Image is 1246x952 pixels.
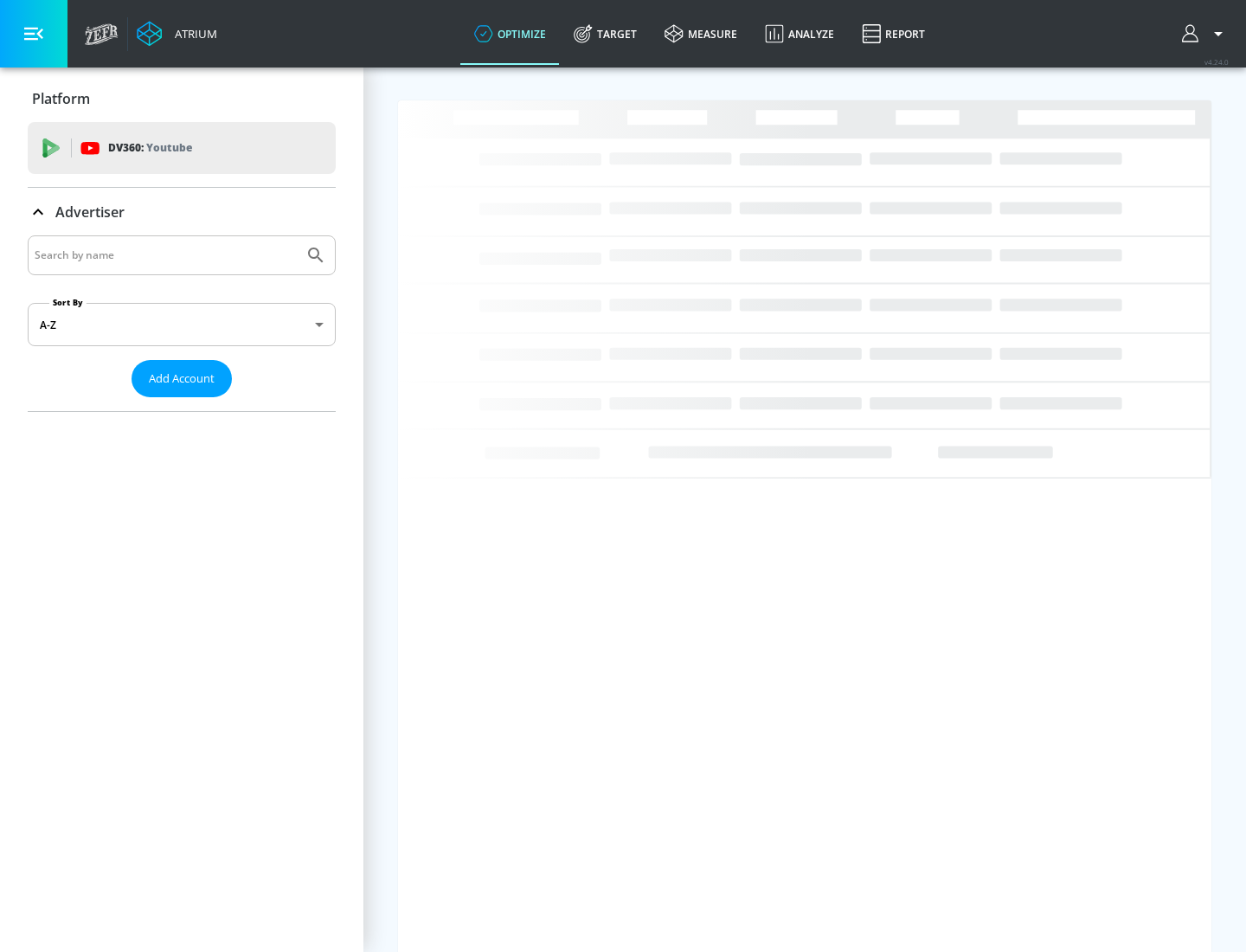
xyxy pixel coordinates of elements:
p: Advertiser [55,203,125,222]
p: Youtube [146,138,192,157]
input: Search by name [35,244,297,267]
p: Platform [32,89,90,108]
a: measure [651,3,751,65]
div: Advertiser [28,188,336,236]
div: A-Z [28,303,336,346]
a: Analyze [751,3,848,65]
div: Platform [28,74,336,123]
a: Atrium [137,21,217,47]
div: Advertiser [28,235,336,411]
label: Sort By [49,297,87,308]
nav: list of Advertiser [28,397,336,411]
span: v 4.24.0 [1204,57,1229,67]
a: optimize [460,3,560,65]
a: Report [848,3,939,65]
span: Add Account [149,369,215,389]
p: DV360: [108,138,192,158]
div: DV360: Youtube [28,122,336,174]
button: Add Account [132,360,232,397]
div: Atrium [168,26,217,42]
a: Target [560,3,651,65]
